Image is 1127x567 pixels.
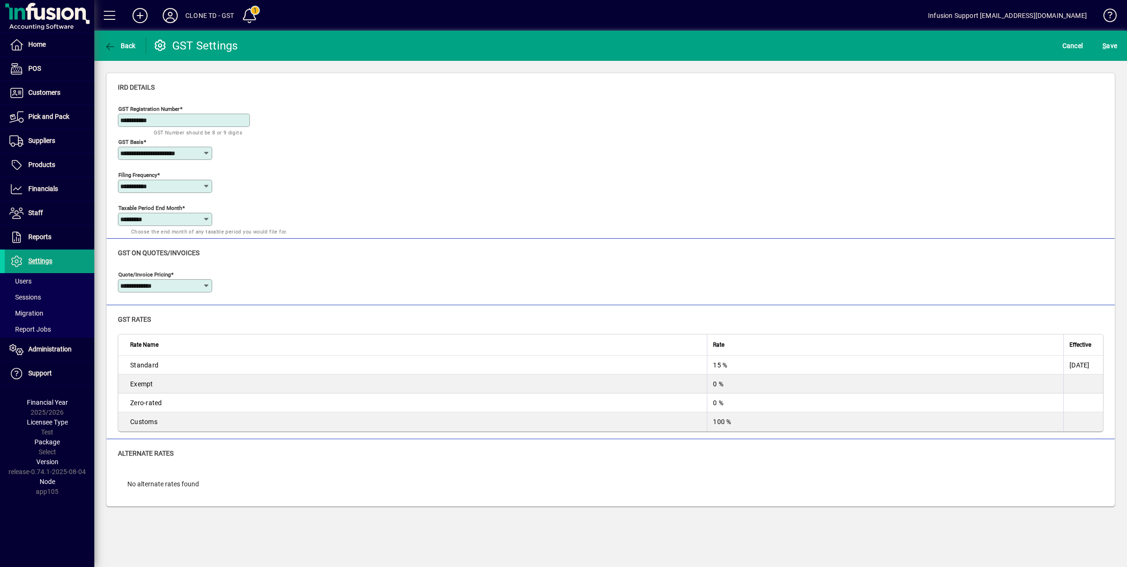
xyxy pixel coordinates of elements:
a: Administration [5,338,94,361]
button: Back [102,37,138,54]
span: Report Jobs [9,325,51,333]
span: Licensee Type [27,418,68,426]
div: Standard [130,360,701,370]
button: Profile [155,7,185,24]
mat-label: GST Registration Number [118,106,180,112]
span: Staff [28,209,43,217]
div: 0 % [713,398,1058,408]
span: Products [28,161,55,168]
button: Save [1100,37,1119,54]
mat-label: Quote/Invoice pricing [118,271,171,278]
app-page-header-button: Back [94,37,146,54]
span: Node [40,478,55,485]
div: Infusion Support [EMAIL_ADDRESS][DOMAIN_NAME] [928,8,1087,23]
div: 15 % [713,360,1058,370]
span: ave [1102,38,1117,53]
div: GST Settings [153,38,238,53]
span: Financial Year [27,399,68,406]
div: 100 % [713,417,1058,426]
span: Users [9,277,32,285]
a: Suppliers [5,129,94,153]
a: Home [5,33,94,57]
div: No alternate rates found [118,470,1103,499]
a: Knowledge Base [1096,2,1115,33]
a: Users [5,273,94,289]
span: Customers [28,89,60,96]
span: Support [28,369,52,377]
span: IRD details [118,83,155,91]
span: Migration [9,309,43,317]
span: Sessions [9,293,41,301]
span: S [1102,42,1106,50]
span: Reports [28,233,51,241]
a: POS [5,57,94,81]
mat-hint: GST Number should be 8 or 9 digits [154,127,242,138]
a: Customers [5,81,94,105]
span: GST on quotes/invoices [118,249,199,257]
button: Add [125,7,155,24]
a: Reports [5,225,94,249]
span: Version [36,458,58,466]
span: [DATE] [1069,361,1090,369]
span: Administration [28,345,72,353]
a: Staff [5,201,94,225]
div: 0 % [713,379,1058,389]
span: Suppliers [28,137,55,144]
a: Pick and Pack [5,105,94,129]
a: Financials [5,177,94,201]
span: Home [28,41,46,48]
span: GST rates [118,316,151,323]
mat-label: GST Basis [118,139,143,145]
span: Cancel [1062,38,1083,53]
span: Pick and Pack [28,113,69,120]
span: Settings [28,257,52,265]
a: Products [5,153,94,177]
span: Package [34,438,60,446]
a: Support [5,362,94,385]
a: Migration [5,305,94,321]
mat-label: Filing frequency [118,172,157,178]
span: Rate [713,340,724,350]
span: Back [104,42,136,50]
div: Customs [130,417,701,426]
span: POS [28,65,41,72]
span: Financials [28,185,58,192]
button: Cancel [1060,37,1086,54]
span: Rate Name [130,340,158,350]
span: Effective [1069,340,1091,350]
div: CLONE TD - GST [185,8,234,23]
div: Zero-rated [130,398,701,408]
div: Exempt [130,379,701,389]
mat-label: Taxable period end month [118,205,182,211]
a: Report Jobs [5,321,94,337]
a: Sessions [5,289,94,305]
mat-hint: Choose the end month of any taxable period you would file for. [131,226,288,237]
